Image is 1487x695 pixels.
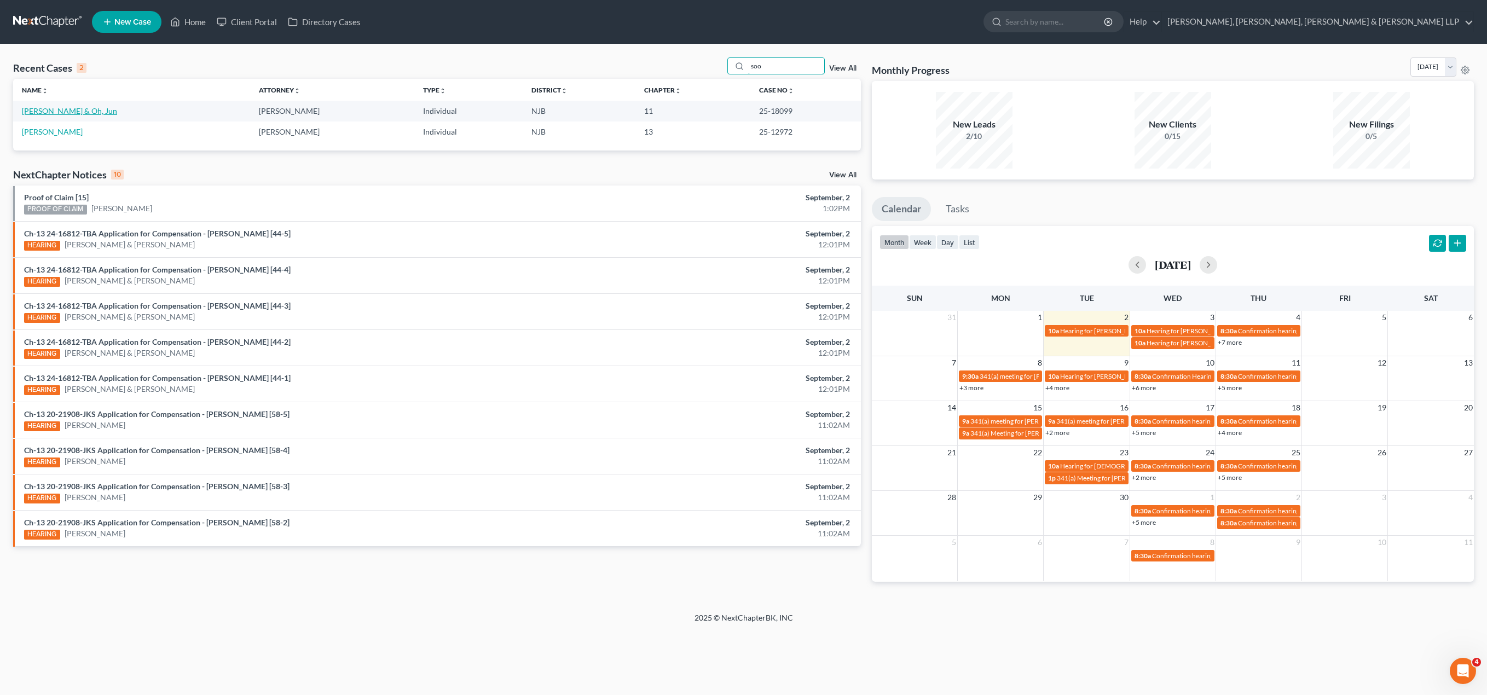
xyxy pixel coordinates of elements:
[1060,327,1145,335] span: Hearing for [PERSON_NAME]
[24,445,290,455] a: Ch-13 20-21908-JKS Application for Compensation - [PERSON_NAME] [58-4]
[1037,536,1043,549] span: 6
[1339,293,1351,303] span: Fri
[962,429,969,437] span: 9a
[946,491,957,504] span: 28
[24,205,87,215] div: PROOF OF CLAIM
[936,197,979,221] a: Tasks
[1135,118,1211,131] div: New Clients
[1220,519,1237,527] span: 8:30a
[750,121,861,142] td: 25-12972
[582,311,850,322] div: 12:01PM
[1238,327,1420,335] span: Confirmation hearing for [PERSON_NAME] & [PERSON_NAME]
[1135,131,1211,142] div: 0/15
[24,385,60,395] div: HEARING
[1162,12,1473,32] a: [PERSON_NAME], [PERSON_NAME], [PERSON_NAME] & [PERSON_NAME] LLP
[582,445,850,456] div: September, 2
[1220,372,1237,380] span: 8:30a
[1381,311,1387,324] span: 5
[962,417,969,425] span: 9a
[1251,293,1266,303] span: Thu
[1135,339,1145,347] span: 10a
[1080,293,1094,303] span: Tue
[1132,473,1156,482] a: +2 more
[582,203,850,214] div: 1:02PM
[1295,491,1301,504] span: 2
[1220,417,1237,425] span: 8:30a
[91,203,152,214] a: [PERSON_NAME]
[1135,552,1151,560] span: 8:30a
[77,63,86,73] div: 2
[1291,446,1301,459] span: 25
[748,58,824,74] input: Search by name...
[24,301,291,310] a: Ch-13 24-16812-TBA Application for Compensation - [PERSON_NAME] [44-3]
[582,481,850,492] div: September, 2
[582,300,850,311] div: September, 2
[250,121,414,142] td: [PERSON_NAME]
[582,239,850,250] div: 12:01PM
[1295,311,1301,324] span: 4
[24,457,60,467] div: HEARING
[24,193,89,202] a: Proof of Claim [15]
[259,86,300,94] a: Attorneyunfold_more
[24,373,291,383] a: Ch-13 24-16812-TBA Application for Compensation - [PERSON_NAME] [44-1]
[829,65,857,72] a: View All
[582,517,850,528] div: September, 2
[1381,491,1387,504] span: 3
[909,235,936,250] button: week
[1220,327,1237,335] span: 8:30a
[907,293,923,303] span: Sun
[1450,658,1476,684] iframe: Intercom live chat
[1467,491,1474,504] span: 4
[872,63,950,77] h3: Monthly Progress
[1376,446,1387,459] span: 26
[880,235,909,250] button: month
[962,372,979,380] span: 9:30a
[582,192,850,203] div: September, 2
[980,372,1085,380] span: 341(a) meeting for [PERSON_NAME]
[1060,462,1238,470] span: Hearing for [DEMOGRAPHIC_DATA] et [PERSON_NAME] et al
[1152,507,1276,515] span: Confirmation hearing for [PERSON_NAME]
[24,265,291,274] a: Ch-13 24-16812-TBA Application for Compensation - [PERSON_NAME] [44-4]
[423,86,446,94] a: Typeunfold_more
[1045,384,1069,392] a: +4 more
[1005,11,1106,32] input: Search by name...
[24,229,291,238] a: Ch-13 24-16812-TBA Application for Compensation - [PERSON_NAME] [44-5]
[1048,372,1059,380] span: 10a
[1218,384,1242,392] a: +5 more
[65,347,195,358] a: [PERSON_NAME] & [PERSON_NAME]
[1209,311,1216,324] span: 3
[970,429,1164,437] span: 341(a) Meeting for [PERSON_NAME] Al Karalih & [PERSON_NAME]
[946,311,957,324] span: 31
[42,88,48,94] i: unfold_more
[1205,356,1216,369] span: 10
[432,612,1056,632] div: 2025 © NextChapterBK, INC
[759,86,794,94] a: Case Nounfold_more
[523,121,635,142] td: NJB
[936,118,1012,131] div: New Leads
[65,311,195,322] a: [PERSON_NAME] & [PERSON_NAME]
[1119,401,1130,414] span: 16
[1119,491,1130,504] span: 30
[1376,401,1387,414] span: 19
[1218,428,1242,437] a: +4 more
[1132,428,1156,437] a: +5 more
[523,101,635,121] td: NJB
[65,384,195,395] a: [PERSON_NAME] & [PERSON_NAME]
[1045,428,1069,437] a: +2 more
[1467,311,1474,324] span: 6
[1291,356,1301,369] span: 11
[1238,519,1362,527] span: Confirmation hearing for [PERSON_NAME]
[582,492,850,503] div: 11:02AM
[414,101,523,121] td: Individual
[1152,462,1276,470] span: Confirmation hearing for [PERSON_NAME]
[946,446,957,459] span: 21
[1124,12,1161,32] a: Help
[1147,339,1290,347] span: Hearing for [PERSON_NAME] & [PERSON_NAME]
[414,121,523,142] td: Individual
[24,494,60,503] div: HEARING
[1205,446,1216,459] span: 24
[1048,327,1059,335] span: 10a
[1238,462,1362,470] span: Confirmation hearing for [PERSON_NAME]
[531,86,568,94] a: Districtunfold_more
[1376,536,1387,549] span: 10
